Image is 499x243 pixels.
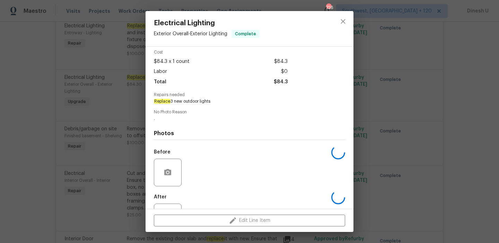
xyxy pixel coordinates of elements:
[154,150,170,155] h5: Before
[274,77,288,87] span: $84.3
[232,30,259,37] span: Complete
[154,195,167,199] h5: After
[335,13,351,30] button: close
[154,99,170,104] em: Replace
[274,57,288,67] span: $84.3
[154,93,345,97] span: Repairs needed
[154,50,288,55] span: Cost
[154,110,345,114] span: No Photo Reason
[154,130,345,137] h4: Photos
[326,4,331,11] div: 726
[154,67,167,77] span: Labor
[154,116,326,122] span: .
[281,67,288,77] span: $0
[154,31,227,36] span: Exterior Overall - Exterior Lighting
[154,57,190,67] span: $84.3 x 1 count
[154,77,166,87] span: Total
[154,99,326,104] span: 3 new outdoor lights
[154,19,260,27] span: Electrical Lighting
